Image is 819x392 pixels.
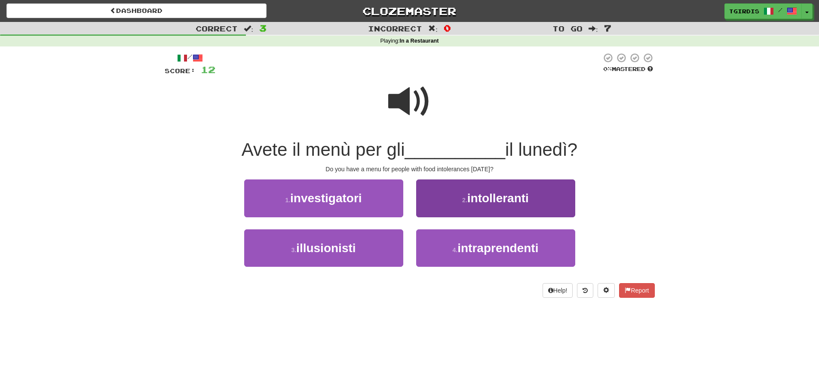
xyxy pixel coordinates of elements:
span: Tgirdis [729,7,759,15]
div: Mastered [601,65,655,73]
div: Do you have a menu for people with food intolerances [DATE]? [165,165,655,173]
span: 0 [444,23,451,33]
small: 2 . [462,197,467,204]
span: Score: [165,67,196,74]
a: Tgirdis / [724,3,802,19]
button: 3.illusionisti [244,229,403,267]
small: 1 . [285,197,290,204]
span: To go [552,24,583,33]
span: / [778,7,782,13]
small: 3 . [291,247,296,253]
span: intraprendenti [457,241,538,255]
a: Dashboard [6,3,267,18]
div: / [165,52,215,63]
button: 1.investigatori [244,179,403,217]
strong: In a Restaurant [399,38,439,44]
button: Help! [543,283,573,298]
span: il lunedì? [505,139,577,160]
button: 2.intolleranti [416,179,575,217]
span: Correct [196,24,238,33]
button: 4.intraprendenti [416,229,575,267]
span: : [244,25,253,32]
span: 0 % [603,65,612,72]
span: 7 [604,23,611,33]
button: Report [619,283,654,298]
span: intolleranti [467,191,529,205]
a: Clozemaster [279,3,540,19]
span: 12 [201,64,215,75]
span: __________ [405,139,506,160]
span: investigatori [290,191,362,205]
button: Round history (alt+y) [577,283,593,298]
span: illusionisti [296,241,356,255]
span: : [589,25,598,32]
span: Incorrect [368,24,422,33]
small: 4 . [453,247,458,253]
span: Avete il menù per gli [242,139,405,160]
span: : [428,25,438,32]
span: 3 [259,23,267,33]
